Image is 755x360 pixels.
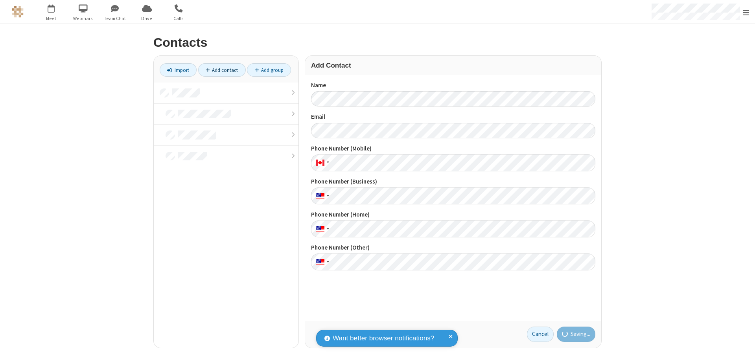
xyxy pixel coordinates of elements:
[311,243,595,252] label: Phone Number (Other)
[311,253,331,270] div: United States: + 1
[247,63,291,77] a: Add group
[311,220,331,237] div: United States: + 1
[311,187,331,204] div: United States: + 1
[311,210,595,219] label: Phone Number (Home)
[68,15,98,22] span: Webinars
[311,81,595,90] label: Name
[12,6,24,18] img: QA Selenium DO NOT DELETE OR CHANGE
[164,15,193,22] span: Calls
[37,15,66,22] span: Meet
[311,154,331,171] div: Canada: + 1
[198,63,246,77] a: Add contact
[132,15,162,22] span: Drive
[527,327,554,342] a: Cancel
[160,63,197,77] a: Import
[311,112,595,121] label: Email
[311,62,595,69] h3: Add Contact
[311,177,595,186] label: Phone Number (Business)
[153,36,602,50] h2: Contacts
[557,327,596,342] button: Saving...
[311,144,595,153] label: Phone Number (Mobile)
[333,333,434,343] span: Want better browser notifications?
[571,330,590,339] span: Saving...
[100,15,130,22] span: Team Chat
